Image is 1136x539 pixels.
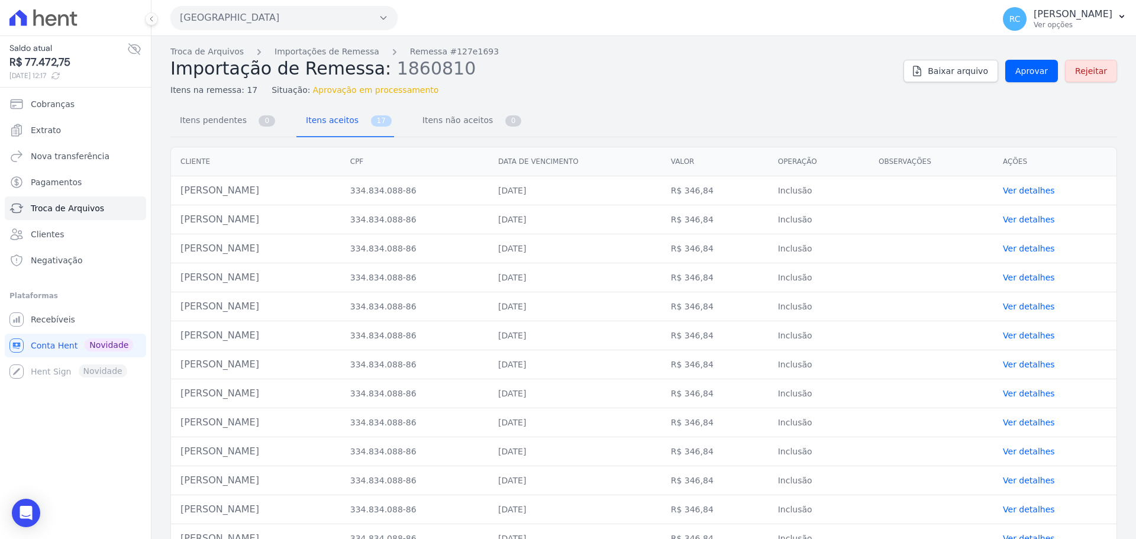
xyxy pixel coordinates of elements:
[489,408,661,437] td: [DATE]
[489,321,661,350] td: [DATE]
[1075,65,1107,77] span: Rejeitar
[5,196,146,220] a: Troca de Arquivos
[903,60,998,82] a: Baixar arquivo
[171,466,341,495] td: [PERSON_NAME]
[313,84,439,96] span: Aprovação em processamento
[31,150,109,162] span: Nova transferência
[1003,331,1055,340] a: Ver detalhes
[769,147,869,176] th: Operação
[489,466,661,495] td: [DATE]
[5,222,146,246] a: Clientes
[85,338,133,351] span: Novidade
[9,42,127,54] span: Saldo atual
[171,263,341,292] td: [PERSON_NAME]
[371,115,392,127] span: 17
[1003,273,1055,282] a: Ver detalhes
[769,466,869,495] td: Inclusão
[296,106,394,137] a: Itens aceitos 17
[1034,20,1112,30] p: Ver opções
[9,70,127,81] span: [DATE] 12:17
[769,234,869,263] td: Inclusão
[341,176,489,205] td: 334.834.088-86
[259,115,275,127] span: 0
[397,57,476,79] span: 1860810
[5,248,146,272] a: Negativação
[769,350,869,379] td: Inclusão
[1003,476,1055,485] a: Ver detalhes
[171,205,341,234] td: [PERSON_NAME]
[171,408,341,437] td: [PERSON_NAME]
[171,292,341,321] td: [PERSON_NAME]
[1003,447,1055,456] a: Ver detalhes
[415,108,495,132] span: Itens não aceitos
[928,65,988,77] span: Baixar arquivo
[5,144,146,168] a: Nova transferência
[5,308,146,331] a: Recebíveis
[1065,60,1117,82] a: Rejeitar
[1009,15,1021,23] span: RC
[1005,60,1058,82] a: Aprovar
[993,147,1116,176] th: Ações
[661,263,769,292] td: R$ 346,84
[171,379,341,408] td: [PERSON_NAME]
[341,379,489,408] td: 334.834.088-86
[769,437,869,466] td: Inclusão
[341,205,489,234] td: 334.834.088-86
[171,176,341,205] td: [PERSON_NAME]
[171,234,341,263] td: [PERSON_NAME]
[413,106,524,137] a: Itens não aceitos 0
[341,495,489,524] td: 334.834.088-86
[171,350,341,379] td: [PERSON_NAME]
[341,234,489,263] td: 334.834.088-86
[869,147,993,176] th: Observações
[661,292,769,321] td: R$ 346,84
[769,292,869,321] td: Inclusão
[171,321,341,350] td: [PERSON_NAME]
[170,106,277,137] a: Itens pendentes 0
[5,334,146,357] a: Conta Hent Novidade
[173,108,249,132] span: Itens pendentes
[661,234,769,263] td: R$ 346,84
[661,147,769,176] th: Valor
[661,205,769,234] td: R$ 346,84
[170,46,894,58] nav: Breadcrumb
[1034,8,1112,20] p: [PERSON_NAME]
[489,176,661,205] td: [DATE]
[9,289,141,303] div: Plataformas
[489,350,661,379] td: [DATE]
[170,58,391,79] span: Importação de Remessa:
[5,170,146,194] a: Pagamentos
[171,147,341,176] th: Cliente
[31,202,104,214] span: Troca de Arquivos
[1003,418,1055,427] a: Ver detalhes
[31,340,78,351] span: Conta Hent
[31,254,83,266] span: Negativação
[489,437,661,466] td: [DATE]
[341,147,489,176] th: CPF
[5,92,146,116] a: Cobranças
[341,263,489,292] td: 334.834.088-86
[171,495,341,524] td: [PERSON_NAME]
[341,408,489,437] td: 334.834.088-86
[1003,186,1055,195] a: Ver detalhes
[489,205,661,234] td: [DATE]
[661,379,769,408] td: R$ 346,84
[1003,505,1055,514] a: Ver detalhes
[661,350,769,379] td: R$ 346,84
[31,228,64,240] span: Clientes
[31,98,75,110] span: Cobranças
[31,314,75,325] span: Recebíveis
[489,263,661,292] td: [DATE]
[341,437,489,466] td: 334.834.088-86
[661,408,769,437] td: R$ 346,84
[170,84,257,96] span: Itens na remessa: 17
[489,495,661,524] td: [DATE]
[505,115,522,127] span: 0
[31,124,61,136] span: Extrato
[170,6,398,30] button: [GEOGRAPHIC_DATA]
[661,437,769,466] td: R$ 346,84
[769,205,869,234] td: Inclusão
[769,321,869,350] td: Inclusão
[272,84,310,96] span: Situação:
[341,292,489,321] td: 334.834.088-86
